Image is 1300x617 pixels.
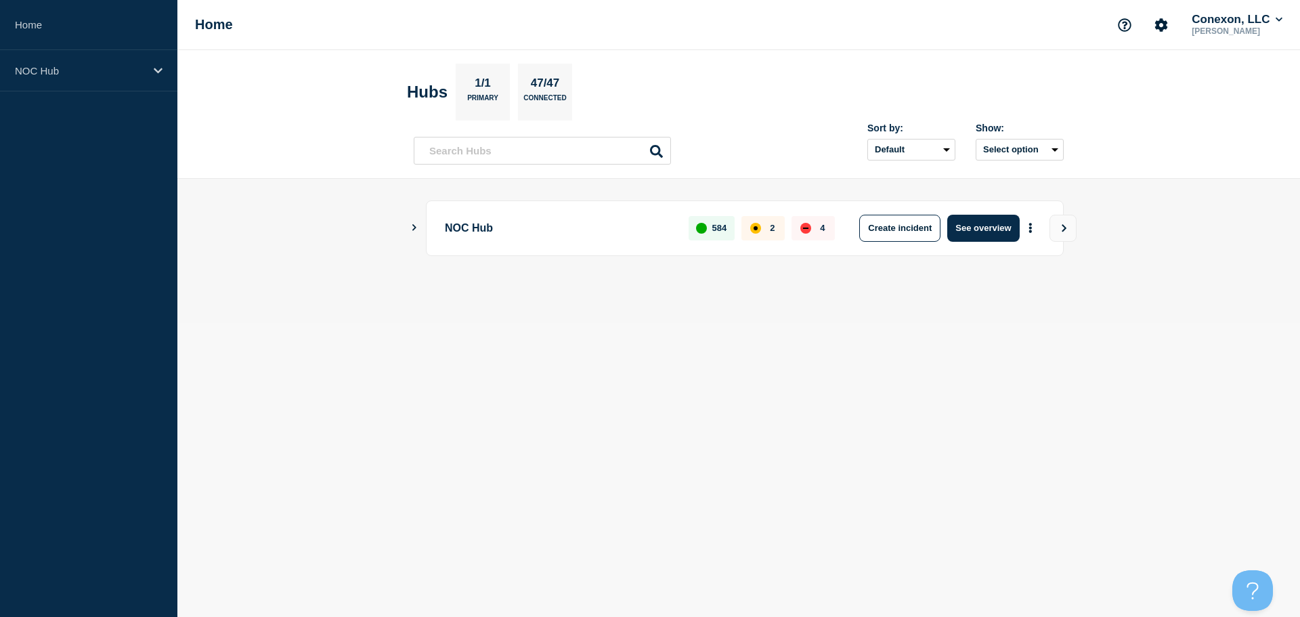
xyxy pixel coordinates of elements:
[1022,215,1039,240] button: More actions
[523,94,566,108] p: Connected
[1110,11,1139,39] button: Support
[470,77,496,94] p: 1/1
[411,223,418,233] button: Show Connected Hubs
[525,77,565,94] p: 47/47
[1232,570,1273,611] iframe: Help Scout Beacon - Open
[867,123,955,133] div: Sort by:
[1049,215,1077,242] button: View
[1189,26,1285,36] p: [PERSON_NAME]
[859,215,940,242] button: Create incident
[867,139,955,161] select: Sort by
[750,223,761,234] div: affected
[15,65,145,77] p: NOC Hub
[1147,11,1175,39] button: Account settings
[712,223,727,233] p: 584
[800,223,811,234] div: down
[414,137,671,165] input: Search Hubs
[407,83,448,102] h2: Hubs
[976,123,1064,133] div: Show:
[770,223,775,233] p: 2
[445,215,673,242] p: NOC Hub
[976,139,1064,161] button: Select option
[467,94,498,108] p: Primary
[696,223,707,234] div: up
[947,215,1019,242] button: See overview
[820,223,825,233] p: 4
[195,17,233,33] h1: Home
[1189,13,1285,26] button: Conexon, LLC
